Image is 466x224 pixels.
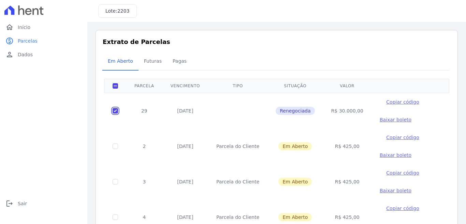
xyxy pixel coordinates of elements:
th: Situação [267,79,323,93]
span: Copiar código [386,206,419,211]
td: [DATE] [162,164,208,199]
a: logoutSair [3,197,85,210]
th: Valor [323,79,372,93]
span: Pagas [169,54,191,68]
td: R$ 425,00 [323,164,372,199]
td: [DATE] [162,129,208,164]
h3: Lote: [105,8,130,15]
button: Copiar código [380,134,426,141]
h3: Extrato de Parcelas [103,37,451,46]
span: 2203 [117,8,130,14]
a: homeInício [3,20,85,34]
button: Copiar código [380,205,426,212]
span: Em Aberto [278,178,312,186]
td: R$ 30.000,00 [323,93,372,129]
button: Copiar código [380,99,426,105]
td: 29 [126,93,162,129]
a: Pagas [167,53,192,71]
span: Em Aberto [278,142,312,150]
span: Copiar código [386,170,419,176]
span: Copiar código [386,135,419,140]
i: person [5,50,14,59]
a: personDados [3,48,85,61]
a: Baixar boleto [380,116,411,123]
td: 2 [126,129,162,164]
span: Renegociada [276,107,315,115]
span: Em Aberto [278,213,312,221]
td: 3 [126,164,162,199]
td: Parcela do Cliente [208,129,267,164]
th: Tipo [208,79,267,93]
i: paid [5,37,14,45]
button: Copiar código [380,169,426,176]
span: Baixar boleto [380,117,411,122]
a: Em Aberto [102,53,139,71]
th: Vencimento [162,79,208,93]
td: R$ 425,00 [323,129,372,164]
span: Sair [18,200,27,207]
a: Futuras [139,53,167,71]
a: Baixar boleto [380,152,411,159]
td: [DATE] [162,93,208,129]
span: Parcelas [18,38,38,44]
span: Copiar código [386,99,419,105]
td: Parcela do Cliente [208,164,267,199]
span: Baixar boleto [380,152,411,158]
th: Parcela [126,79,162,93]
i: logout [5,199,14,208]
a: Baixar boleto [380,187,411,194]
a: paidParcelas [3,34,85,48]
span: Dados [18,51,33,58]
i: home [5,23,14,31]
span: Em Aberto [104,54,137,68]
span: Início [18,24,30,31]
span: Futuras [140,54,166,68]
span: Baixar boleto [380,188,411,193]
